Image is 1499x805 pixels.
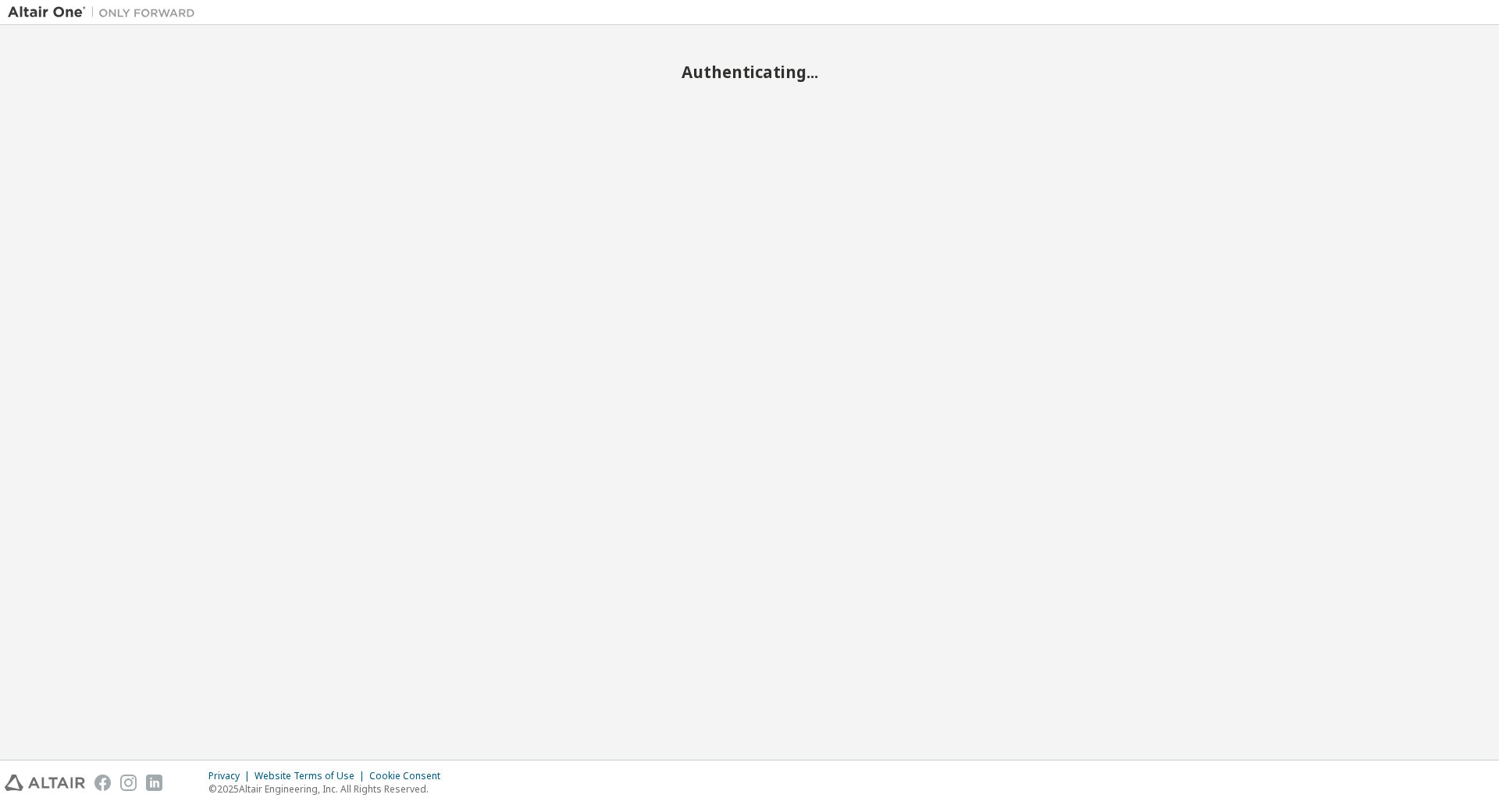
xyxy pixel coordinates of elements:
[146,775,162,791] img: linkedin.svg
[120,775,137,791] img: instagram.svg
[94,775,111,791] img: facebook.svg
[8,5,203,20] img: Altair One
[369,770,450,782] div: Cookie Consent
[255,770,369,782] div: Website Terms of Use
[208,770,255,782] div: Privacy
[5,775,85,791] img: altair_logo.svg
[208,782,450,796] p: © 2025 Altair Engineering, Inc. All Rights Reserved.
[8,62,1491,82] h2: Authenticating...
